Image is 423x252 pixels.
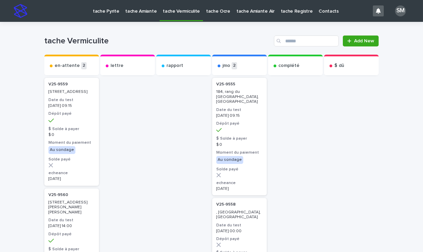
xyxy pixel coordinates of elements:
p: $ 0 [216,142,263,147]
p: [DATE] 00:00 [216,229,263,234]
p: $ dû [334,63,344,69]
h3: Dépôt payé [216,121,263,126]
h3: $ Solde à payer [216,136,263,141]
a: Add New [343,36,379,46]
p: $ 0 [48,132,95,137]
h3: Dépôt payé [48,232,95,237]
h3: Date du test [216,107,263,113]
h3: Date du test [48,97,95,103]
p: , [GEOGRAPHIC_DATA], [GEOGRAPHIC_DATA] [216,210,263,220]
h3: Solde payé [48,157,95,162]
a: V25-9555 184, rang du [GEOGRAPHIC_DATA], [GEOGRAPHIC_DATA]Date du test[DATE] 09:15Dépôt payé$ Sol... [212,78,267,195]
p: complété [278,63,300,69]
h3: Moment du paiement [48,140,95,145]
input: Search [274,36,339,46]
p: V25-9555 [216,82,235,87]
p: [DATE] 14:00 [48,224,95,228]
p: [STREET_ADDRESS][PERSON_NAME][PERSON_NAME] [48,200,95,215]
p: [DATE] 09:15 [216,113,263,118]
h3: Dépôt payé [48,111,95,116]
h1: tache Vermiculite [44,36,271,46]
p: lettre [111,63,123,69]
img: stacker-logo-s-only.png [14,4,27,18]
h3: echeance [48,170,95,176]
div: Au sondage [216,156,243,164]
h3: Solde payé [216,167,263,172]
p: 2 [81,62,87,69]
p: jmo [222,63,230,69]
p: V25-9558 [216,202,236,207]
p: V25-9559 [48,82,68,87]
h3: $ Solde à payer [48,126,95,132]
h3: echeance [216,180,263,186]
div: SM [395,5,406,16]
p: [DATE] 09:15 [48,103,95,108]
h3: Date du test [216,223,263,228]
p: rapport [166,63,183,69]
p: V25-9560 [48,193,68,197]
span: Add New [354,39,374,43]
p: en-attente [55,63,80,69]
p: [DATE] [216,186,263,191]
p: [DATE] [48,177,95,181]
h3: Date du test [48,218,95,223]
a: V25-9559 [STREET_ADDRESS]Date du test[DATE] 09:15Dépôt payé$ Solde à payer$ 0Moment du paiementAu... [44,78,99,186]
h3: $ Solde à payer [48,247,95,252]
h3: Moment du paiement [216,150,263,155]
p: [STREET_ADDRESS] [48,89,95,94]
h3: Dépôt payé [216,236,263,242]
p: 184, rang du [GEOGRAPHIC_DATA], [GEOGRAPHIC_DATA] [216,89,263,104]
div: Au sondage [48,146,75,154]
p: 2 [232,62,237,69]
